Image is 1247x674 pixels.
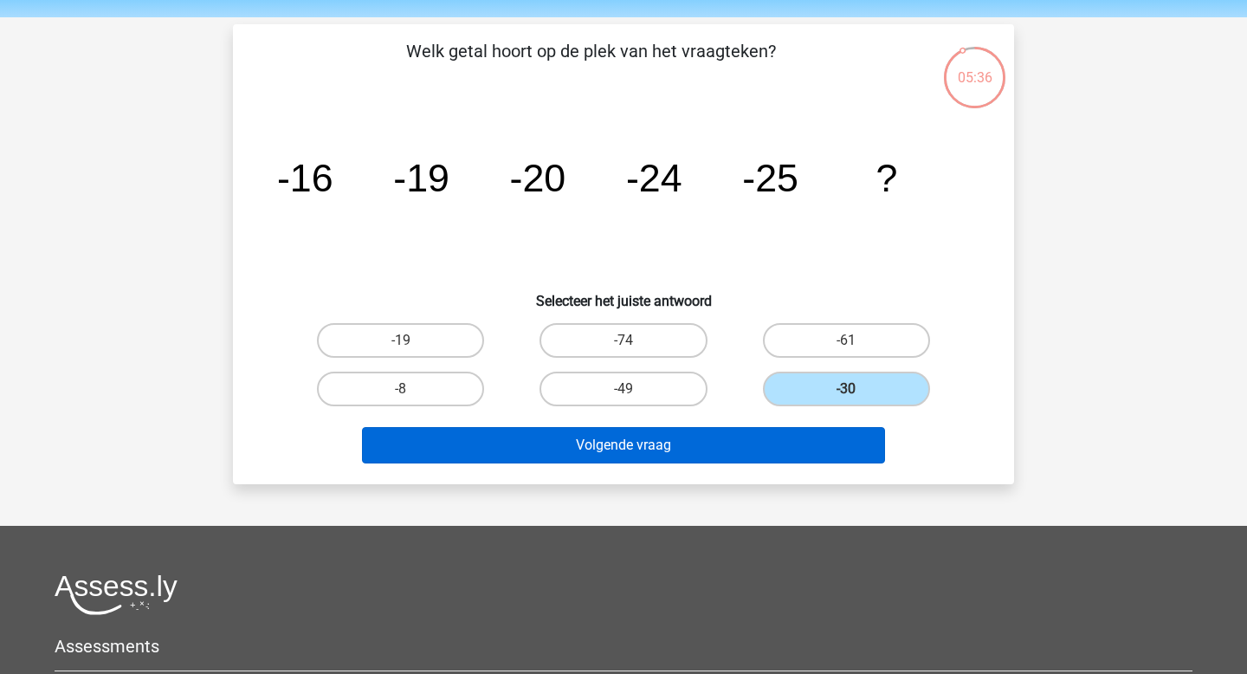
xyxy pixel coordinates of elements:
div: 05:36 [942,45,1007,88]
tspan: -19 [393,156,449,199]
tspan: -25 [742,156,798,199]
tspan: -24 [626,156,682,199]
img: Assessly logo [55,574,178,615]
tspan: ? [875,156,897,199]
label: -49 [540,372,707,406]
h6: Selecteer het juiste antwoord [261,279,986,309]
label: -8 [317,372,484,406]
p: Welk getal hoort op de plek van het vraagteken? [261,38,921,90]
tspan: -16 [277,156,333,199]
tspan: -20 [510,156,566,199]
h5: Assessments [55,636,1192,657]
label: -61 [763,323,930,358]
label: -19 [317,323,484,358]
label: -30 [763,372,930,406]
label: -74 [540,323,707,358]
button: Volgende vraag [362,427,886,463]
